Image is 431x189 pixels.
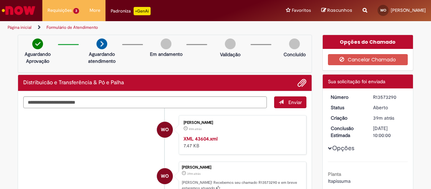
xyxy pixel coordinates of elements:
dt: Status [326,104,368,111]
img: img-circle-grey.png [289,38,300,49]
img: img-circle-grey.png [161,38,171,49]
span: More [90,7,100,14]
span: [PERSON_NAME] [391,7,426,13]
span: 39m atrás [187,172,201,176]
dt: Criação [326,114,368,121]
div: Walter Oliveira [157,168,173,184]
span: Requisições [48,7,72,14]
time: 27/09/2025 22:06:07 [189,127,202,131]
span: Favoritos [292,7,311,14]
p: Concluído [284,51,306,58]
span: Itapissuma [328,178,350,184]
img: ServiceNow [1,3,36,17]
button: Cancelar Chamado [328,54,408,65]
div: [PERSON_NAME] [184,121,299,125]
p: Aguardando atendimento [85,51,119,65]
a: Página inicial [8,25,32,30]
div: Aberto [373,104,405,111]
div: 7.47 KB [184,135,299,149]
a: Rascunhos [321,7,352,14]
span: 41m atrás [189,127,202,131]
img: img-circle-grey.png [225,38,236,49]
a: XML 43604.xml [184,136,218,142]
div: R13573290 [373,94,405,101]
span: WO [161,168,169,184]
span: Sua solicitação foi enviada [328,78,385,85]
span: 3 [73,8,79,14]
div: Walter Oliveira [157,122,173,138]
div: Padroniza [111,7,151,15]
div: Opções do Chamado [323,35,413,49]
img: arrow-next.png [96,38,107,49]
time: 27/09/2025 22:07:53 [187,172,201,176]
span: WO [161,121,169,138]
dt: Número [326,94,368,101]
span: 39m atrás [373,115,394,121]
a: Formulário de Atendimento [47,25,98,30]
p: Validação [220,51,240,58]
div: 27/09/2025 22:07:53 [373,114,405,121]
b: Planta [328,171,341,177]
p: +GenAi [134,7,151,15]
p: Em andamento [150,51,183,58]
img: check-circle-green.png [32,38,43,49]
span: Enviar [288,99,302,105]
button: Enviar [274,96,306,108]
p: Aguardando Aprovação [21,51,54,65]
h2: Distribuicão e Transferência & Pó e Palha Histórico de tíquete [23,80,124,86]
span: Rascunhos [327,7,352,14]
span: WO [380,8,386,12]
time: 27/09/2025 22:07:53 [373,115,394,121]
ul: Trilhas de página [5,21,282,34]
button: Adicionar anexos [297,78,306,87]
div: [DATE] 10:00:00 [373,125,405,139]
textarea: Digite sua mensagem aqui... [23,96,267,108]
dt: Conclusão Estimada [326,125,368,139]
div: [PERSON_NAME] [182,165,303,170]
